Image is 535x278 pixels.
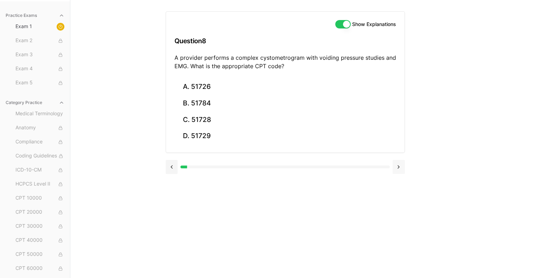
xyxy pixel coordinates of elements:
button: Coding Guidelines [13,150,67,162]
span: Exam 2 [15,37,64,45]
span: Coding Guidelines [15,152,64,160]
button: Anatomy [13,122,67,134]
button: CPT 60000 [13,263,67,274]
h3: Question 8 [174,31,396,51]
button: Exam 1 [13,21,67,32]
p: A provider performs a complex cystometrogram with voiding pressure studies and EMG. What is the a... [174,53,396,70]
span: Anatomy [15,124,64,132]
span: CPT 60000 [15,265,64,272]
button: Medical Terminology [13,108,67,119]
span: Exam 5 [15,79,64,87]
button: A. 51726 [174,79,396,95]
button: CPT 20000 [13,207,67,218]
span: Exam 4 [15,65,64,73]
button: CPT 10000 [13,193,67,204]
button: CPT 30000 [13,221,67,232]
button: C. 51728 [174,111,396,128]
span: CPT 20000 [15,208,64,216]
button: Exam 4 [13,63,67,75]
button: ICD-10-CM [13,164,67,176]
span: HCPCS Level II [15,180,64,188]
span: Medical Terminology [15,110,64,118]
span: Compliance [15,138,64,146]
button: B. 51784 [174,95,396,112]
button: Exam 2 [13,35,67,46]
span: CPT 10000 [15,194,64,202]
span: Exam 1 [15,23,64,31]
span: CPT 30000 [15,222,64,230]
button: Category Practice [3,97,67,108]
button: Exam 3 [13,49,67,60]
button: Exam 5 [13,77,67,89]
label: Show Explanations [352,22,396,27]
button: CPT 50000 [13,249,67,260]
button: Practice Exams [3,10,67,21]
span: ICD-10-CM [15,166,64,174]
span: CPT 40000 [15,237,64,244]
button: CPT 40000 [13,235,67,246]
button: D. 51729 [174,128,396,144]
button: HCPCS Level II [13,179,67,190]
span: CPT 50000 [15,251,64,258]
span: Exam 3 [15,51,64,59]
button: Compliance [13,136,67,148]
